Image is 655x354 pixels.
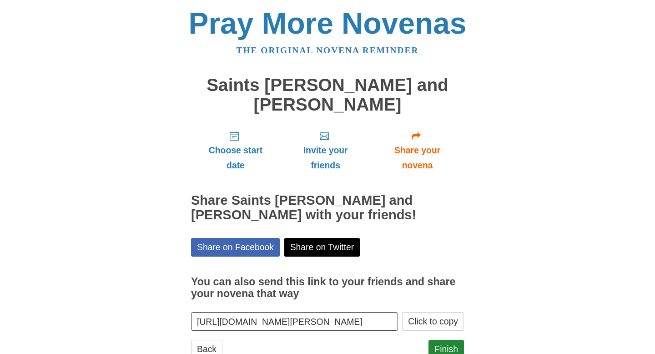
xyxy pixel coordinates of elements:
[191,76,464,114] h1: Saints [PERSON_NAME] and [PERSON_NAME]
[280,123,371,177] a: Invite your friends
[289,143,362,173] span: Invite your friends
[284,238,360,257] a: Share on Twitter
[200,143,271,173] span: Choose start date
[402,312,464,331] button: Click to copy
[237,46,419,55] a: The original novena reminder
[189,6,467,40] a: Pray More Novenas
[371,123,464,177] a: Share your novena
[191,276,464,299] h3: You can also send this link to your friends and share your novena that way
[191,238,280,257] a: Share on Facebook
[380,143,455,173] span: Share your novena
[191,193,464,223] h2: Share Saints [PERSON_NAME] and [PERSON_NAME] with your friends!
[191,123,280,177] a: Choose start date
